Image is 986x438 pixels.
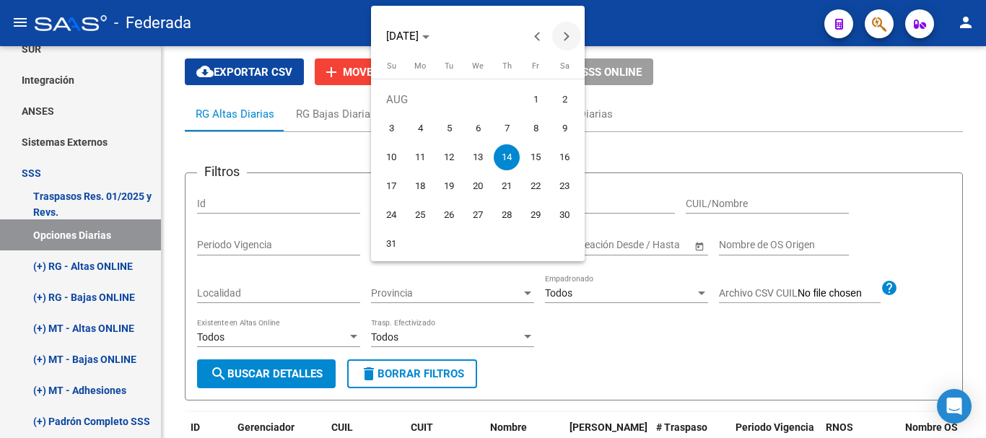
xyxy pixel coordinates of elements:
span: 13 [465,144,491,170]
button: August 19, 2025 [435,172,463,201]
span: 23 [551,173,577,199]
button: August 26, 2025 [435,201,463,229]
td: AUG [377,85,521,114]
span: 27 [465,202,491,228]
span: We [472,61,484,71]
button: August 2, 2025 [550,85,579,114]
button: August 7, 2025 [492,114,521,143]
button: August 10, 2025 [377,143,406,172]
button: August 17, 2025 [377,172,406,201]
button: August 21, 2025 [492,172,521,201]
div: Open Intercom Messenger [937,389,972,424]
span: Th [502,61,512,71]
button: August 4, 2025 [406,114,435,143]
span: 6 [465,115,491,141]
button: August 23, 2025 [550,172,579,201]
button: August 1, 2025 [521,85,550,114]
button: August 15, 2025 [521,143,550,172]
span: 12 [436,144,462,170]
span: Mo [414,61,426,71]
span: 20 [465,173,491,199]
span: 11 [407,144,433,170]
span: 2 [551,87,577,113]
button: Next month [552,22,581,51]
span: 3 [378,115,404,141]
button: August 22, 2025 [521,172,550,201]
span: 31 [378,231,404,257]
span: 21 [494,173,520,199]
span: 15 [523,144,549,170]
button: August 31, 2025 [377,229,406,258]
span: Su [387,61,396,71]
span: 28 [494,202,520,228]
span: 14 [494,144,520,170]
span: 29 [523,202,549,228]
span: 25 [407,202,433,228]
span: 9 [551,115,577,141]
button: August 5, 2025 [435,114,463,143]
button: August 20, 2025 [463,172,492,201]
button: August 28, 2025 [492,201,521,229]
button: August 18, 2025 [406,172,435,201]
button: August 3, 2025 [377,114,406,143]
span: 30 [551,202,577,228]
button: Previous month [523,22,552,51]
span: Sa [560,61,570,71]
span: 19 [436,173,462,199]
button: August 8, 2025 [521,114,550,143]
span: 4 [407,115,433,141]
button: August 6, 2025 [463,114,492,143]
span: 24 [378,202,404,228]
span: 22 [523,173,549,199]
button: August 29, 2025 [521,201,550,229]
span: 16 [551,144,577,170]
button: Choose month and year [380,23,435,49]
button: August 27, 2025 [463,201,492,229]
span: 8 [523,115,549,141]
span: 5 [436,115,462,141]
button: August 9, 2025 [550,114,579,143]
span: 18 [407,173,433,199]
button: August 13, 2025 [463,143,492,172]
button: August 16, 2025 [550,143,579,172]
button: August 11, 2025 [406,143,435,172]
button: August 25, 2025 [406,201,435,229]
button: August 12, 2025 [435,143,463,172]
span: 1 [523,87,549,113]
span: Fr [532,61,539,71]
span: [DATE] [386,30,419,43]
button: August 14, 2025 [492,143,521,172]
span: 10 [378,144,404,170]
span: 17 [378,173,404,199]
button: August 24, 2025 [377,201,406,229]
span: 7 [494,115,520,141]
span: 26 [436,202,462,228]
button: August 30, 2025 [550,201,579,229]
span: Tu [445,61,453,71]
